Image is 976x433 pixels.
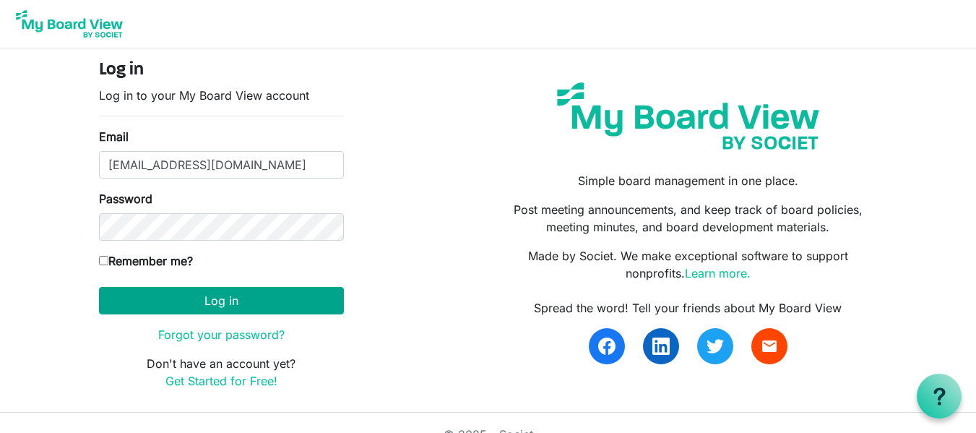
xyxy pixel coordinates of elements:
p: Post meeting announcements, and keep track of board policies, meeting minutes, and board developm... [498,201,877,236]
img: linkedin.svg [652,338,670,355]
img: my-board-view-societ.svg [546,72,830,160]
h4: Log in [99,60,344,81]
a: email [751,328,787,364]
p: Don't have an account yet? [99,355,344,390]
input: Remember me? [99,256,108,265]
label: Email [99,128,129,145]
p: Log in to your My Board View account [99,87,344,104]
a: Get Started for Free! [165,374,277,388]
label: Remember me? [99,252,193,270]
img: facebook.svg [598,338,616,355]
span: email [761,338,778,355]
p: Made by Societ. We make exceptional software to support nonprofits. [498,247,877,282]
p: Simple board management in one place. [498,172,877,189]
label: Password [99,190,152,207]
a: Forgot your password? [158,327,285,342]
a: Learn more. [685,266,751,280]
button: Log in [99,287,344,314]
img: twitter.svg [707,338,724,355]
img: My Board View Logo [12,6,127,42]
div: Spread the word! Tell your friends about My Board View [498,299,877,317]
